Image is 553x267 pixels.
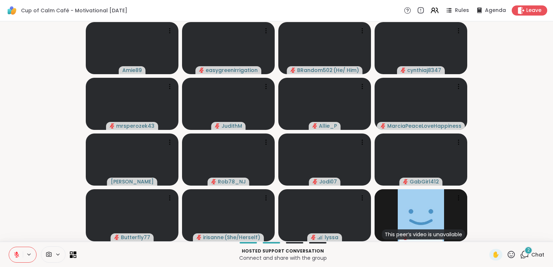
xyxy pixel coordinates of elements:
[206,67,258,74] span: easygreenirrigation
[218,178,246,185] span: Rob78_NJ
[531,251,544,258] span: Chat
[81,254,485,262] p: Connect and share with the group
[319,122,337,130] span: Allie_P
[114,235,119,240] span: audio-muted
[381,123,386,128] span: audio-muted
[297,67,333,74] span: BRandom502
[319,178,337,185] span: Jodi07
[221,122,242,130] span: JudithM
[387,122,461,130] span: MarciaPeaceLoveHappiness
[199,68,204,73] span: audio-muted
[311,235,316,240] span: audio-muted
[291,68,296,73] span: audio-muted
[81,248,485,254] p: Hosted support conversation
[313,179,318,184] span: audio-muted
[224,234,260,241] span: ( She/Herself )
[401,68,406,73] span: audio-muted
[211,179,216,184] span: audio-muted
[526,7,541,14] span: Leave
[527,247,530,253] span: 2
[485,7,506,14] span: Agenda
[325,234,338,241] span: lyssa
[455,7,469,14] span: Rules
[403,179,408,184] span: audio-muted
[215,123,220,128] span: audio-muted
[312,123,317,128] span: audio-muted
[492,250,499,259] span: ✋
[333,67,359,74] span: ( He/ Him )
[121,234,150,241] span: Butterfly77
[122,67,142,74] span: Amie89
[382,229,465,240] div: This peer’s video is unavailable
[203,234,224,241] span: irisanne
[407,67,441,74] span: cynthiaj8347
[6,4,18,17] img: ShareWell Logomark
[410,178,439,185] span: GabGirl412
[197,235,202,240] span: audio-muted
[116,122,155,130] span: mrsperozek43
[111,178,154,185] span: [PERSON_NAME]
[110,123,115,128] span: audio-muted
[21,7,127,14] span: Cup of Calm Café - Motivational [DATE]
[398,189,444,241] img: fundorma22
